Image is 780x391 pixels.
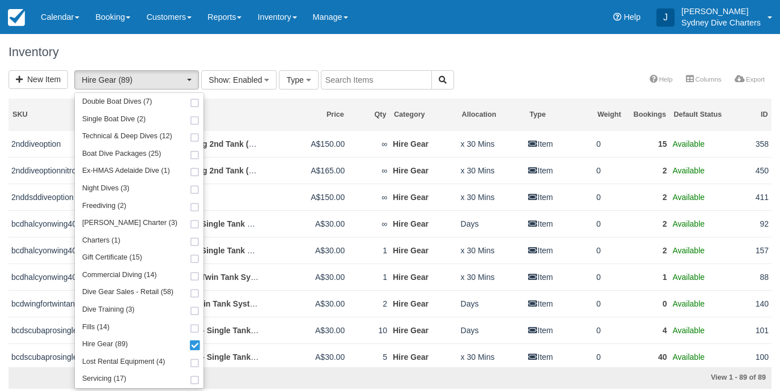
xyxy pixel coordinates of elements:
td: 2nddsddiveoption [9,184,94,210]
span: Fills (14) [82,322,109,333]
td: 100 [729,343,771,370]
td: 358 [729,131,771,158]
td: x 30 Mins [458,237,526,263]
td: Available [669,184,729,210]
td: A$30.00 [263,290,348,317]
span: Single Boat Dive (2) [82,114,146,125]
button: Show: Enabled [201,70,277,90]
div: J [656,8,675,27]
a: New Item [9,70,68,89]
td: Available [669,263,729,290]
td: A$30.00 [263,237,348,263]
td: ∞ [347,210,390,237]
td: A$165.00 [263,157,348,184]
a: BCD 40lb Wing Scubapro - Single Tank System. (No Weights) [96,352,334,362]
i: Help [613,13,621,21]
td: A$150.00 [263,184,348,210]
td: Item [525,263,594,290]
td: 2 [628,237,670,263]
span: : Enabled [228,75,262,84]
span: Available [672,299,705,308]
td: A$30.00 [263,343,348,370]
td: ∞ [347,184,390,210]
span: Hire Gear (89) [82,74,184,86]
div: ID [733,110,768,120]
div: SKU [12,110,90,120]
span: Hire Gear (89) [82,339,128,350]
span: Show [209,75,228,84]
div: Type [529,110,590,120]
span: Available [672,246,705,255]
div: Qty [351,110,386,120]
td: 1 [628,263,670,290]
td: 2nddiveoptionnitrox [9,157,94,184]
td: 5 [347,343,390,370]
td: 0 [594,317,628,343]
span: Ex-HMAS Adelaide Dive (1) [82,166,170,176]
td: Available [669,131,729,158]
td: bcdscubaprosingletanksystem_copy [9,317,94,343]
a: 2 [663,193,667,202]
span: [PERSON_NAME] Charter (3) [82,218,177,228]
span: Boat Dive Packages (25) [82,149,161,159]
span: Available [672,193,705,202]
td: 157 [729,237,771,263]
span: Available [672,352,705,362]
p: Sydney Dive Charters [681,17,761,28]
td: Hire Gear [390,157,458,184]
td: Days [458,290,526,317]
td: 0 [594,290,628,317]
td: 450 [729,157,771,184]
td: 2nddiveoption [9,131,94,158]
span: Gift Certificate (15) [82,253,142,263]
div: Price [267,110,344,120]
a: Hire Gear [393,139,429,148]
span: Available [672,273,705,282]
span: Type [286,75,303,84]
a: Export [728,71,771,87]
div: Category [394,110,454,120]
input: Search Items [321,70,432,90]
div: Default Status [673,110,725,120]
span: Freediving (2) [82,201,126,211]
span: Double Boat Dives (7) [82,97,152,107]
td: ∞ [347,131,390,158]
span: Available [672,219,705,228]
span: Available [672,139,705,148]
td: Item [525,237,594,263]
a: Hire Gear [393,273,429,282]
td: A$30.00 [263,263,348,290]
td: Available [669,237,729,263]
td: Available [669,210,729,237]
td: 0 [594,131,628,158]
td: Item [525,290,594,317]
span: Servicing (17) [82,374,126,384]
ul: More [643,71,771,89]
a: Hire Gear [393,299,429,308]
a: Hire Gear [393,352,429,362]
td: bcdhalcyonwing40lttwins_copy [9,210,94,237]
span: Dive Gear Sales - Retail (58) [82,287,173,297]
a: BCD 40lb Wing Halcyon - Twin Tank System (No Weights) [96,299,312,308]
td: Hire Gear [390,131,458,158]
span: Commercial Diving (14) [82,270,157,280]
td: x 30 Mins [458,263,526,290]
td: 2 [628,210,670,237]
a: 15 [658,139,667,148]
td: bcdhalcyonwing40lttwins [9,263,94,290]
a: 2 [663,246,667,255]
td: Hire Gear [390,317,458,343]
td: bcdhalcyonwing40lttwins_copy_copy [9,237,94,263]
div: Allocation [462,110,522,120]
td: Item [525,131,594,158]
td: 101 [729,317,771,343]
span: Technical & Deep Dives (12) [82,131,172,142]
a: 2 [663,166,667,175]
td: Item [525,210,594,237]
a: 40 [658,352,667,362]
td: x 30 Mins [458,184,526,210]
a: Hire Gear [393,246,429,255]
button: Hire Gear (89) [74,70,199,90]
td: 1 [347,237,390,263]
td: 0 [594,184,628,210]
